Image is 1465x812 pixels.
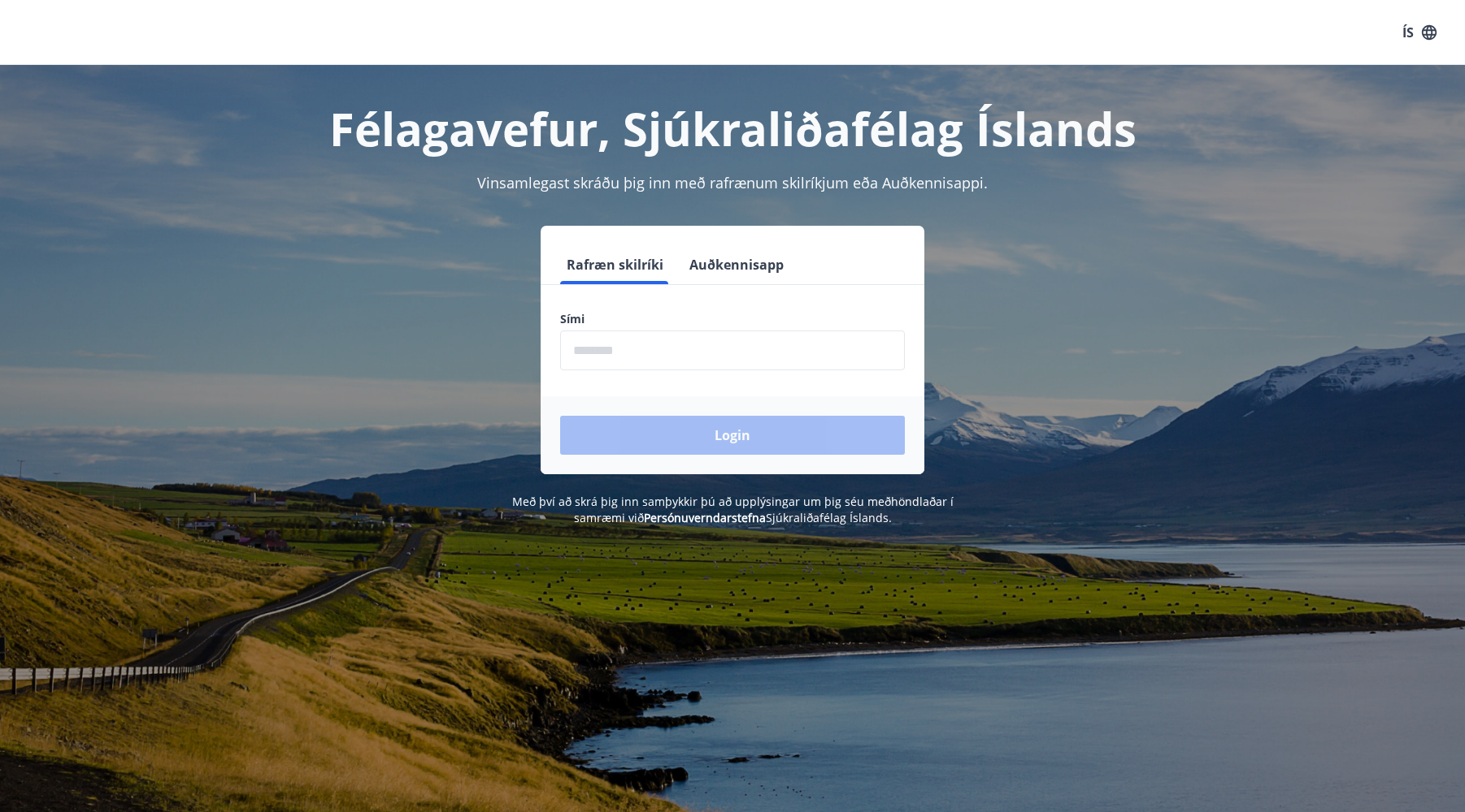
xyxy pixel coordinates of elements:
span: Með því að skrá þig inn samþykkir þú að upplýsingar um þig séu meðhöndlaðar í samræmi við Sjúkral... [512,494,954,525]
label: Sími [560,311,905,327]
span: Vinsamlegast skráðu þig inn með rafrænum skilríkjum eða Auðkennisappi. [477,173,988,192]
h1: Félagavefur, Sjúkraliðafélag Íslands [167,97,1298,159]
button: Auðkennisapp [683,245,790,284]
a: Persónuverndarstefna [644,510,766,525]
button: Rafræn skilríki [560,245,670,284]
button: ÍS [1393,18,1445,47]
